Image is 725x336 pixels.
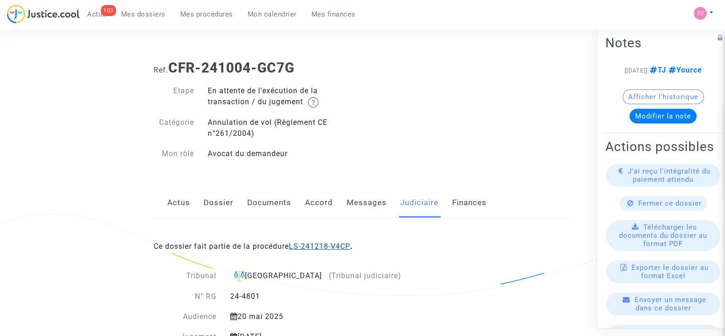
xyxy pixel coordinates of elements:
[248,10,297,18] span: Mon calendrier
[230,270,402,282] div: [GEOGRAPHIC_DATA]
[168,60,294,76] b: CFR-241004-GC7G
[648,66,666,74] span: TJ
[289,242,350,251] a: LS-241218-V4CP
[121,10,166,18] span: Mes dossiers
[87,10,106,18] span: Actus
[147,85,201,108] div: Etape
[619,223,707,248] span: Télécharger les documents du dossier au format PDF
[101,5,116,16] div: 103
[631,263,708,280] span: Exporter le dossier au format Excel
[80,7,114,21] a: 103Actus
[605,139,721,155] h2: Actions possibles
[154,311,223,322] div: Audience
[452,188,487,218] a: Finances
[247,188,291,218] a: Documents
[630,109,697,123] button: Modifier la note
[304,7,363,21] a: Mes finances
[173,7,240,21] a: Mes procédures
[623,90,704,104] button: Afficher l'historique
[308,97,319,108] img: help.svg
[311,10,355,18] span: Mes finances
[201,117,363,139] div: Annulation de vol (Règlement CE n°261/2004)
[180,10,233,18] span: Mes procédures
[400,188,438,218] a: Judiciaire
[154,66,168,74] span: Ref.
[223,291,409,302] div: 24-4801
[167,188,190,218] a: Actus
[114,7,173,21] a: Mes dossiers
[666,66,702,74] span: Yource
[147,148,201,159] div: Mon rôle
[201,85,363,108] div: En attente de l'exécution de la transaction / du jugement
[204,188,233,218] a: Dossier
[628,167,710,184] span: J'ai reçu l'intégralité du paiement attendu
[154,242,353,251] span: Ce dossier fait partie de la procédure
[605,35,721,51] h2: Notes
[147,117,201,139] div: Catégorie
[201,148,363,159] div: Avocat du demandeur
[694,7,707,20] img: fe1f3729a2b880d5091b466bdc4f5af5
[638,199,702,207] span: Fermer ce dossier
[305,188,333,218] a: Accord
[329,271,401,280] span: (Tribunal judiciaire)
[154,291,223,302] div: N° RG
[625,67,648,74] span: [[DATE]]
[234,271,245,282] img: icon-faciliter-sm.svg
[347,188,387,218] a: Messages
[154,270,223,282] div: Tribunal
[223,311,409,322] div: 20 mai 2025
[7,5,80,23] img: jc-logo.svg
[289,242,353,251] b: .
[635,296,706,312] span: Envoyer un message dans ce dossier
[240,7,304,21] a: Mon calendrier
